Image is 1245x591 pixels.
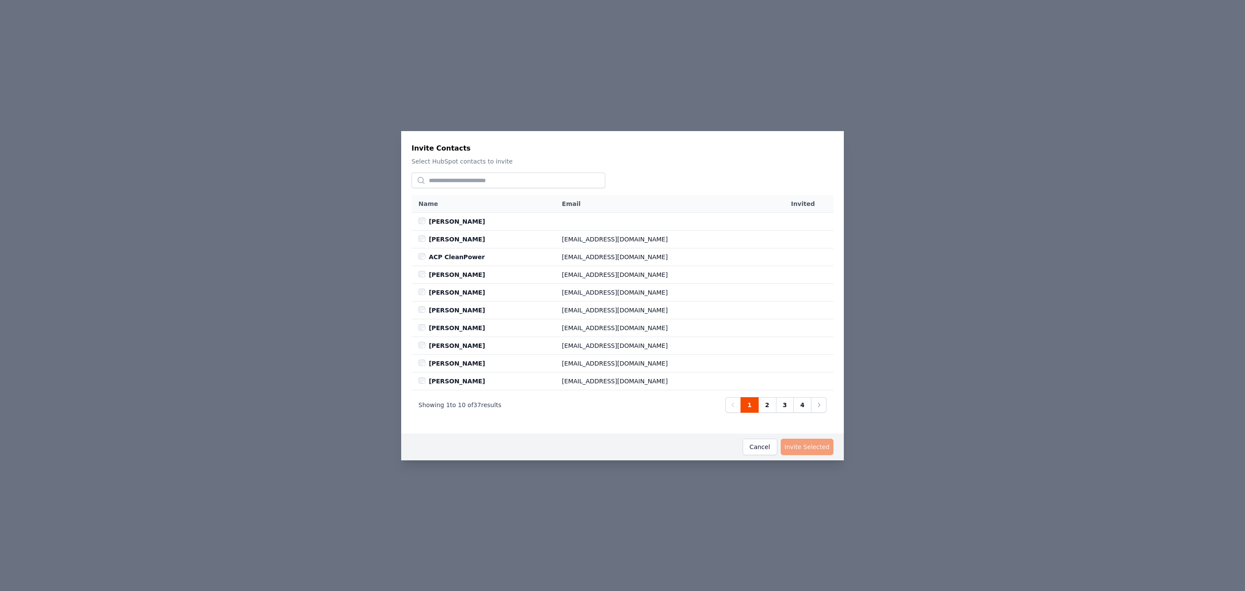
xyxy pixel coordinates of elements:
[418,235,425,242] input: [PERSON_NAME]
[418,359,485,368] label: [PERSON_NAME]
[446,401,450,408] span: 1
[458,401,466,408] span: 10
[418,253,425,260] input: ACP CleanPower
[562,235,768,244] span: [EMAIL_ADDRESS][DOMAIN_NAME]
[743,439,777,455] button: Cancel
[562,377,768,385] span: [EMAIL_ADDRESS][DOMAIN_NAME]
[781,439,833,455] button: Invite Selected
[562,324,768,332] span: [EMAIL_ADDRESS][DOMAIN_NAME]
[418,253,485,261] label: ACP CleanPower
[562,306,768,315] span: [EMAIL_ADDRESS][DOMAIN_NAME]
[562,341,768,350] span: [EMAIL_ADDRESS][DOMAIN_NAME]
[773,195,833,212] th: Invited
[418,218,425,225] input: [PERSON_NAME]
[758,397,776,413] a: 2
[418,271,425,278] input: [PERSON_NAME]
[562,359,768,368] span: [EMAIL_ADDRESS][DOMAIN_NAME]
[562,270,768,279] span: [EMAIL_ADDRESS][DOMAIN_NAME]
[418,306,425,313] input: [PERSON_NAME]
[418,235,485,244] label: [PERSON_NAME]
[473,401,481,408] span: 37
[562,253,768,261] span: [EMAIL_ADDRESS][DOMAIN_NAME]
[793,397,811,413] a: 4
[418,342,425,349] input: [PERSON_NAME]
[776,397,794,413] a: 3
[418,270,485,279] label: [PERSON_NAME]
[418,217,485,226] label: [PERSON_NAME]
[418,377,425,384] input: [PERSON_NAME]
[418,341,485,350] label: [PERSON_NAME]
[418,377,485,385] label: [PERSON_NAME]
[558,195,773,213] th: Email
[741,397,759,413] a: 1
[562,288,768,297] span: [EMAIL_ADDRESS][DOMAIN_NAME]
[418,324,425,331] input: [PERSON_NAME]
[418,401,501,409] p: Showing to of results
[725,397,827,413] nav: Pagination
[418,360,425,366] input: [PERSON_NAME]
[412,143,471,154] h3: Invite Contacts
[418,324,485,332] label: [PERSON_NAME]
[418,289,425,295] input: [PERSON_NAME]
[418,288,485,297] label: [PERSON_NAME]
[412,195,558,213] th: Name
[412,158,513,165] span: Select HubSpot contacts to invite
[418,306,485,315] label: [PERSON_NAME]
